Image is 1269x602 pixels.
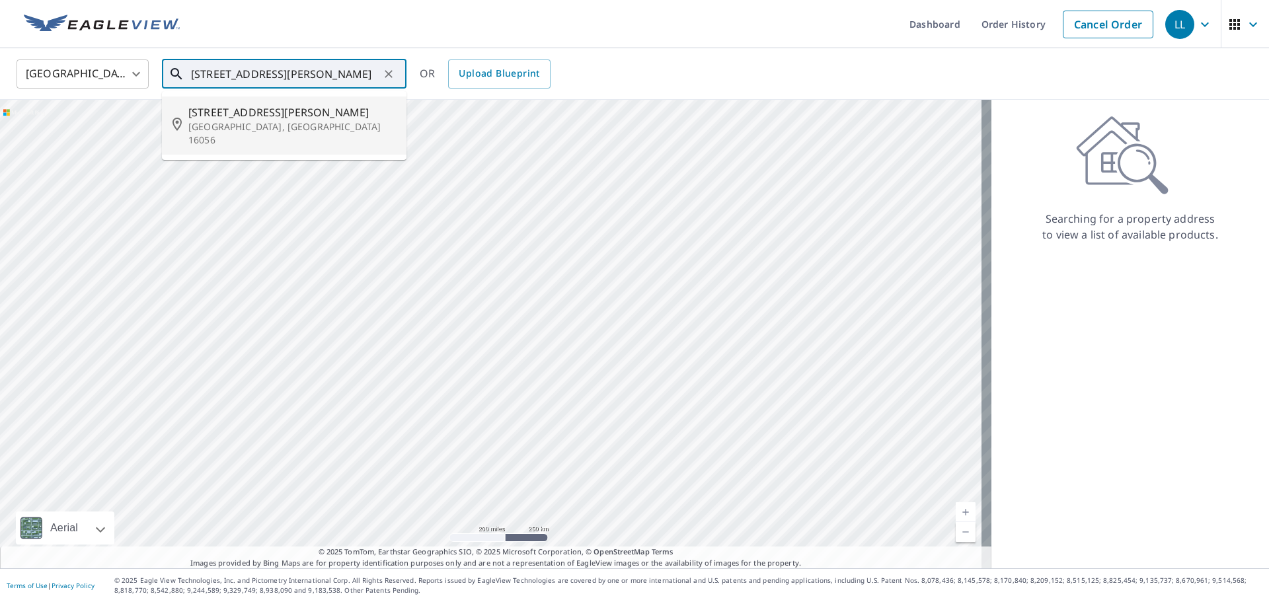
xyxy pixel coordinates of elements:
[1063,11,1153,38] a: Cancel Order
[191,56,379,93] input: Search by address or latitude-longitude
[188,120,396,147] p: [GEOGRAPHIC_DATA], [GEOGRAPHIC_DATA] 16056
[114,576,1262,595] p: © 2025 Eagle View Technologies, Inc. and Pictometry International Corp. All Rights Reserved. Repo...
[379,65,398,83] button: Clear
[594,546,649,556] a: OpenStreetMap
[24,15,180,34] img: EV Logo
[52,581,95,590] a: Privacy Policy
[46,511,82,545] div: Aerial
[420,59,551,89] div: OR
[956,502,976,522] a: Current Level 5, Zoom In
[448,59,550,89] a: Upload Blueprint
[16,511,114,545] div: Aerial
[1042,211,1219,243] p: Searching for a property address to view a list of available products.
[17,56,149,93] div: [GEOGRAPHIC_DATA]
[956,522,976,542] a: Current Level 5, Zoom Out
[459,65,539,82] span: Upload Blueprint
[652,546,673,556] a: Terms
[188,104,396,120] span: [STREET_ADDRESS][PERSON_NAME]
[7,582,95,589] p: |
[319,546,673,558] span: © 2025 TomTom, Earthstar Geographics SIO, © 2025 Microsoft Corporation, ©
[1165,10,1194,39] div: LL
[7,581,48,590] a: Terms of Use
